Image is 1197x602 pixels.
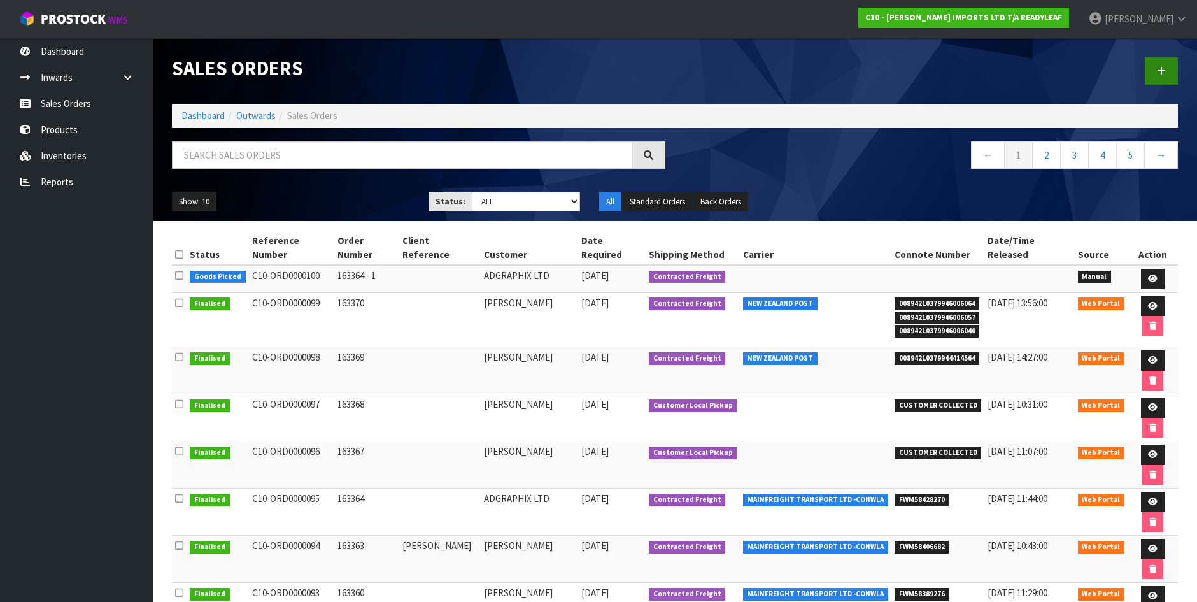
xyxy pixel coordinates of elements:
[988,351,1047,363] span: [DATE] 14:27:00
[895,541,949,554] span: FWM58406682
[623,192,692,212] button: Standard Orders
[481,489,579,536] td: ADGRAPHIX LTD
[190,297,230,310] span: Finalised
[190,541,230,554] span: Finalised
[649,541,726,554] span: Contracted Freight
[187,231,249,265] th: Status
[578,231,646,265] th: Date Required
[436,196,465,207] strong: Status:
[895,297,980,310] span: 00894210379946006064
[649,352,726,365] span: Contracted Freight
[1075,231,1128,265] th: Source
[1078,271,1112,283] span: Manual
[581,445,609,457] span: [DATE]
[684,141,1178,173] nav: Page navigation
[108,14,128,26] small: WMS
[581,398,609,410] span: [DATE]
[1078,352,1125,365] span: Web Portal
[334,347,400,394] td: 163369
[581,492,609,505] span: [DATE]
[190,271,246,283] span: Goods Picked
[649,399,737,412] span: Customer Local Pickup
[646,231,740,265] th: Shipping Method
[481,347,579,394] td: [PERSON_NAME]
[988,540,1047,552] span: [DATE] 10:43:00
[895,325,980,338] span: 00894210379946006040
[743,494,888,506] span: MAINFREIGHT TRANSPORT LTD -CONWLA
[740,231,891,265] th: Carrier
[743,588,888,601] span: MAINFREIGHT TRANSPORT LTD -CONWLA
[172,192,216,212] button: Show: 10
[599,192,621,212] button: All
[895,588,949,601] span: FWM58389276
[1004,141,1033,169] a: 1
[249,394,334,441] td: C10-ORD0000097
[581,540,609,552] span: [DATE]
[334,489,400,536] td: 163364
[481,394,579,441] td: [PERSON_NAME]
[988,587,1047,599] span: [DATE] 11:29:00
[334,231,400,265] th: Order Number
[190,447,230,459] span: Finalised
[743,352,818,365] span: NEW ZEALAND POST
[19,11,35,27] img: cube-alt.png
[1088,141,1117,169] a: 4
[172,141,632,169] input: Search sales orders
[481,265,579,292] td: ADGRAPHIX LTD
[581,297,609,309] span: [DATE]
[581,269,609,282] span: [DATE]
[190,494,230,506] span: Finalised
[1116,141,1145,169] a: 5
[891,231,985,265] th: Connote Number
[649,447,737,459] span: Customer Local Pickup
[1032,141,1061,169] a: 2
[649,271,726,283] span: Contracted Freight
[249,231,334,265] th: Reference Number
[581,587,609,599] span: [DATE]
[988,297,1047,309] span: [DATE] 13:56:00
[1078,494,1125,506] span: Web Portal
[743,297,818,310] span: NEW ZEALAND POST
[649,588,726,601] span: Contracted Freight
[649,297,726,310] span: Contracted Freight
[1078,541,1125,554] span: Web Portal
[1078,588,1125,601] span: Web Portal
[190,399,230,412] span: Finalised
[249,265,334,292] td: C10-ORD0000100
[481,231,579,265] th: Customer
[971,141,1005,169] a: ←
[895,399,982,412] span: CUSTOMER COLLECTED
[190,588,230,601] span: Finalised
[693,192,748,212] button: Back Orders
[249,441,334,489] td: C10-ORD0000096
[399,231,480,265] th: Client Reference
[334,394,400,441] td: 163368
[865,12,1062,23] strong: C10 - [PERSON_NAME] IMPORTS LTD T/A READYLEAF
[334,441,400,489] td: 163367
[236,110,276,122] a: Outwards
[1078,297,1125,310] span: Web Portal
[399,536,480,583] td: [PERSON_NAME]
[190,352,230,365] span: Finalised
[249,489,334,536] td: C10-ORD0000095
[249,536,334,583] td: C10-ORD0000094
[481,441,579,489] td: [PERSON_NAME]
[1144,141,1178,169] a: →
[249,347,334,394] td: C10-ORD0000098
[1105,13,1173,25] span: [PERSON_NAME]
[287,110,337,122] span: Sales Orders
[895,312,980,324] span: 00894210379946006057
[1078,399,1125,412] span: Web Portal
[249,292,334,347] td: C10-ORD0000099
[988,492,1047,505] span: [DATE] 11:44:00
[481,536,579,583] td: [PERSON_NAME]
[334,292,400,347] td: 163370
[743,541,888,554] span: MAINFREIGHT TRANSPORT LTD -CONWLA
[41,11,106,27] span: ProStock
[988,445,1047,457] span: [DATE] 11:07:00
[1060,141,1089,169] a: 3
[895,447,982,459] span: CUSTOMER COLLECTED
[172,57,665,79] h1: Sales Orders
[481,292,579,347] td: [PERSON_NAME]
[1078,447,1125,459] span: Web Portal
